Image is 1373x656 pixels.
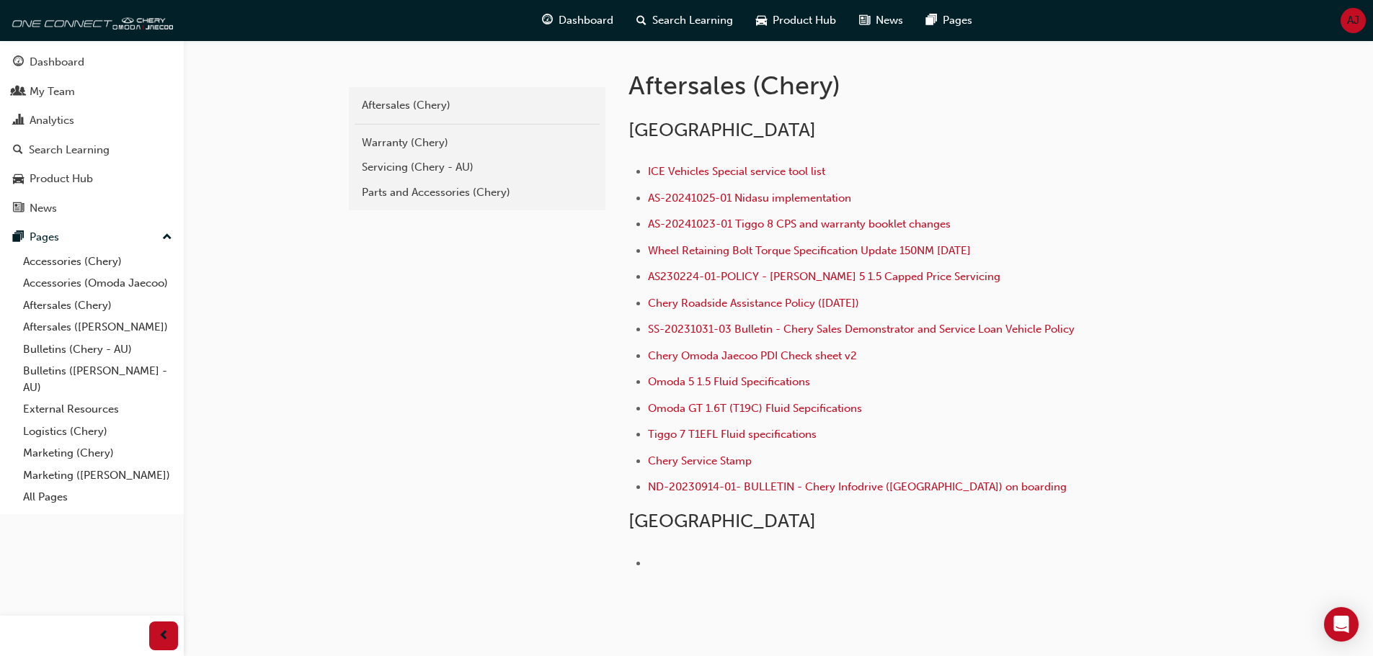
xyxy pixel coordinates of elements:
div: Warranty (Chery) [362,135,592,151]
span: search-icon [13,144,23,157]
span: Search Learning [652,12,733,29]
a: Omoda 5 1.5 Fluid Specifications [648,375,810,388]
span: news-icon [859,12,870,30]
div: News [30,200,57,217]
a: AS-20241023-01 Tiggo 8 CPS and warranty booklet changes [648,217,951,230]
a: AS-20241025-01 Nidasu implementation [648,192,851,205]
a: Aftersales (Chery) [17,295,178,317]
button: DashboardMy TeamAnalyticsSearch LearningProduct HubNews [6,46,178,224]
a: Omoda GT 1.6T (T19C) Fluid Sepcifications [648,402,862,415]
a: Marketing ([PERSON_NAME]) [17,464,178,487]
a: Chery Omoda Jaecoo PDI Check sheet v2 [648,349,857,362]
a: Aftersales ([PERSON_NAME]) [17,316,178,338]
span: guage-icon [542,12,553,30]
a: Bulletins (Chery - AU) [17,338,178,361]
a: Chery Service Stamp [648,454,752,467]
div: Product Hub [30,171,93,187]
h1: Aftersales (Chery) [628,70,1101,102]
span: [GEOGRAPHIC_DATA] [628,510,816,532]
a: News [6,195,178,222]
span: Product Hub [773,12,836,29]
div: Parts and Accessories (Chery) [362,184,592,201]
a: Servicing (Chery - AU) [355,155,600,180]
div: Aftersales (Chery) [362,97,592,114]
a: Dashboard [6,49,178,76]
a: External Resources [17,398,178,421]
a: news-iconNews [848,6,915,35]
a: Aftersales (Chery) [355,93,600,118]
span: Dashboard [559,12,613,29]
button: Pages [6,224,178,251]
a: All Pages [17,486,178,508]
a: Product Hub [6,166,178,192]
button: AJ [1341,8,1366,33]
span: car-icon [13,173,24,186]
a: AS230224-01-POLICY - [PERSON_NAME] 5 1.5 Capped Price Servicing [648,270,1000,283]
a: Warranty (Chery) [355,130,600,156]
span: car-icon [756,12,767,30]
a: Search Learning [6,137,178,163]
span: pages-icon [13,231,24,244]
a: ND-20230914-01- BULLETIN - Chery Infodrive ([GEOGRAPHIC_DATA]) on boarding [648,480,1067,493]
span: search-icon [636,12,646,30]
a: Parts and Accessories (Chery) [355,180,600,205]
div: Open Intercom Messenger [1324,607,1359,642]
span: pages-icon [926,12,937,30]
a: SS-20231031-03 Bulletin - Chery Sales Demonstrator and Service Loan Vehicle Policy [648,323,1075,336]
a: ICE Vehicles Special service tool list [648,165,825,178]
a: Accessories (Omoda Jaecoo) [17,272,178,295]
span: news-icon [13,202,24,215]
span: [GEOGRAPHIC_DATA] [628,119,816,141]
a: Accessories (Chery) [17,251,178,273]
a: Wheel Retaining Bolt Torque Specification Update 150NM [DATE] [648,244,971,257]
div: Search Learning [29,142,110,158]
div: Analytics [30,112,74,129]
a: Marketing (Chery) [17,442,178,464]
a: Tiggo 7 T1EFL Fluid specifications [648,428,817,441]
a: Bulletins ([PERSON_NAME] - AU) [17,360,178,398]
span: guage-icon [13,56,24,69]
span: chart-icon [13,114,24,127]
span: up-icon [162,228,172,247]
div: Servicing (Chery - AU) [362,159,592,176]
a: My Team [6,78,178,105]
span: people-icon [13,86,24,99]
span: AJ [1347,12,1359,29]
a: Analytics [6,107,178,134]
div: Pages [30,229,59,246]
a: guage-iconDashboard [530,6,625,35]
a: Logistics (Chery) [17,421,178,443]
a: pages-iconPages [915,6,984,35]
a: Chery Roadside Assistance Policy ([DATE]) [648,297,859,310]
a: search-iconSearch Learning [625,6,745,35]
span: Pages [943,12,972,29]
a: car-iconProduct Hub [745,6,848,35]
div: My Team [30,84,75,100]
div: Dashboard [30,54,84,71]
span: prev-icon [159,627,169,645]
img: oneconnect [7,6,173,35]
span: News [876,12,903,29]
